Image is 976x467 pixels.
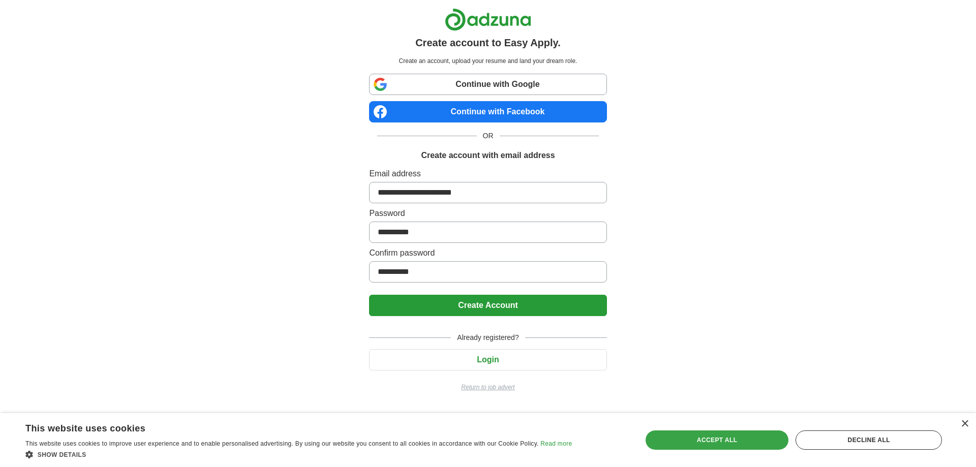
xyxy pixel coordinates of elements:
[371,56,604,66] p: Create an account, upload your resume and land your dream role.
[369,349,606,370] button: Login
[38,451,86,458] span: Show details
[961,420,968,428] div: Close
[646,430,789,450] div: Accept all
[540,440,572,447] a: Read more, opens a new window
[445,8,531,31] img: Adzuna logo
[369,101,606,122] a: Continue with Facebook
[25,449,572,459] div: Show details
[369,295,606,316] button: Create Account
[421,149,555,162] h1: Create account with email address
[369,207,606,220] label: Password
[369,247,606,259] label: Confirm password
[369,383,606,392] a: Return to job advert
[25,440,539,447] span: This website uses cookies to improve user experience and to enable personalised advertising. By u...
[415,35,561,50] h1: Create account to Easy Apply.
[25,419,546,434] div: This website uses cookies
[369,168,606,180] label: Email address
[369,355,606,364] a: Login
[451,332,525,343] span: Already registered?
[369,74,606,95] a: Continue with Google
[796,430,942,450] div: Decline all
[477,131,500,141] span: OR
